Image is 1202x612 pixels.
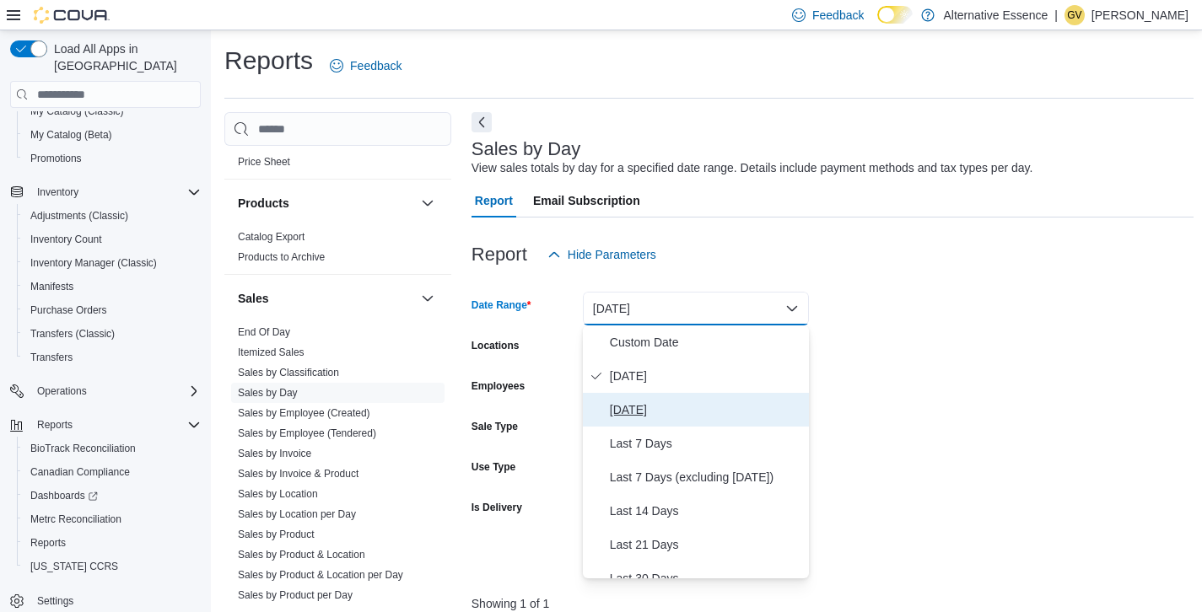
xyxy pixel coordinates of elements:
span: GV [1067,5,1081,25]
span: My Catalog (Beta) [24,125,201,145]
span: My Catalog (Beta) [30,128,112,142]
div: Sales [224,322,451,612]
label: Employees [472,379,525,393]
button: Transfers [17,346,208,369]
button: Reports [3,413,208,437]
span: Inventory [37,185,78,199]
button: Adjustments (Classic) [17,204,208,228]
span: Dashboards [30,489,98,502]
a: Sales by Location per Day [238,508,356,520]
span: Load All Apps in [GEOGRAPHIC_DATA] [47,40,201,74]
span: Manifests [30,280,73,293]
label: Is Delivery [472,501,522,514]
span: Sales by Location per Day [238,507,356,521]
span: Custom Date [610,332,802,352]
span: Inventory Count [30,233,102,246]
a: Purchase Orders [24,300,114,320]
p: Showing 1 of 1 [472,595,1194,612]
button: Reports [30,415,79,435]
a: Reports [24,533,73,553]
img: Cova [34,7,110,24]
input: Dark Mode [877,6,913,24]
span: Operations [37,384,87,398]
a: Feedback [323,49,408,83]
a: Dashboards [24,486,105,506]
button: Reports [17,531,208,555]
button: Inventory Manager (Classic) [17,251,208,275]
button: Sales [418,288,438,309]
span: Feedback [812,7,864,24]
a: BioTrack Reconciliation [24,438,143,459]
button: [US_STATE] CCRS [17,555,208,578]
span: [DATE] [610,400,802,420]
div: Select listbox [583,325,809,578]
p: Alternative Essence [943,5,1048,25]
span: Sales by Employee (Tendered) [238,427,376,440]
span: Catalog Export [238,230,305,244]
button: Canadian Compliance [17,460,208,484]
div: Pricing [224,152,451,179]
button: Inventory [3,180,208,204]
a: Inventory Count [24,229,109,250]
a: [US_STATE] CCRS [24,556,125,577]
a: Sales by Invoice [238,448,311,459]
span: Inventory Manager (Classic) [24,253,201,273]
span: Canadian Compliance [24,462,201,482]
button: Transfers (Classic) [17,322,208,346]
span: Report [475,184,513,217]
button: Manifests [17,275,208,298]
span: Reports [37,418,73,432]
span: Inventory Manager (Classic) [30,256,157,270]
button: Purchase Orders [17,298,208,322]
span: Adjustments (Classic) [30,209,128,223]
span: Last 7 Days (excluding [DATE]) [610,467,802,487]
a: Sales by Product per Day [238,589,353,601]
a: Sales by Product & Location per Day [238,569,403,581]
span: Metrc Reconciliation [24,509,201,529]
a: Sales by Location [238,488,318,500]
button: Promotions [17,147,208,170]
button: Inventory [30,182,85,202]
span: Reports [24,533,201,553]
label: Locations [472,339,520,352]
span: Promotions [30,152,82,165]
span: Last 21 Days [610,534,802,555]
a: Catalog Export [238,231,305,243]
div: Greg Veshinfsky [1065,5,1085,25]
span: Last 7 Days [610,433,802,454]
button: BioTrack Reconciliation [17,437,208,460]
span: Purchase Orders [30,303,107,317]
span: Hide Parameters [568,246,656,263]
span: Itemized Sales [238,346,305,359]
label: Sale Type [472,420,518,433]
span: Inventory [30,182,201,202]
p: [PERSON_NAME] [1092,5,1189,25]
span: Canadian Compliance [30,465,130,479]
span: Last 30 Days [610,568,802,588]
span: Settings [30,590,201,611]
button: My Catalog (Classic) [17,99,208,123]
a: Manifests [24,276,80,297]
button: Products [238,195,414,212]
span: Reports [30,536,66,550]
span: Sales by Product & Location [238,548,365,561]
span: Sales by Product [238,528,315,541]
button: Operations [3,379,208,403]
a: Transfers (Classic) [24,324,121,344]
span: My Catalog (Classic) [30,105,124,118]
span: Washington CCRS [24,556,201,577]
span: Settings [37,594,73,608]
span: Price Sheet [238,155,290,169]
a: Sales by Employee (Tendered) [238,427,376,439]
button: My Catalog (Beta) [17,123,208,147]
a: Promotions [24,148,89,169]
span: Sales by Invoice [238,447,311,460]
span: Transfers [24,347,201,368]
span: Operations [30,381,201,401]
span: Reports [30,415,201,435]
span: Adjustments (Classic) [24,206,201,226]
a: Products to Archive [238,251,325,263]
span: BioTrack Reconciliation [24,438,201,459]
a: My Catalog (Beta) [24,125,119,145]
